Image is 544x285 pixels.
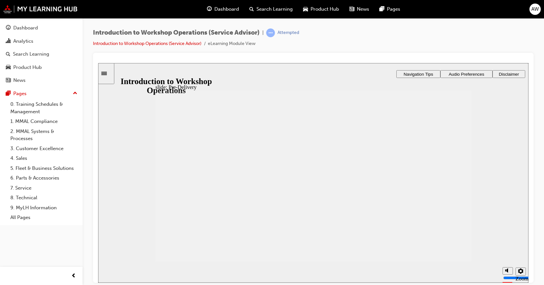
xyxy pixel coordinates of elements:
[3,21,80,88] button: DashboardAnalyticsSearch LearningProduct HubNews
[8,193,80,203] a: 8. Technical
[298,3,344,16] a: car-iconProduct Hub
[405,212,447,217] input: volume
[6,38,11,44] span: chart-icon
[13,77,26,84] div: News
[3,5,78,13] img: mmal
[6,91,11,97] span: pages-icon
[349,5,354,13] span: news-icon
[3,35,80,47] a: Analytics
[8,99,80,116] a: 0. Training Schedules & Management
[6,65,11,71] span: car-icon
[278,30,299,36] div: Attempted
[8,144,80,154] a: 3. Customer Excellence
[13,38,33,45] div: Analytics
[298,7,342,15] button: Navigation Tips
[13,64,42,71] div: Product Hub
[6,78,11,83] span: news-icon
[93,29,260,37] span: Introduction to Workshop Operations (Service Advisor)
[214,5,239,13] span: Dashboard
[13,90,27,97] div: Pages
[3,74,80,86] a: News
[8,126,80,144] a: 2. MMAL Systems & Processes
[8,183,80,193] a: 7. Service
[3,88,80,100] button: Pages
[401,9,421,14] span: Disclaimer
[71,272,76,280] span: prev-icon
[6,51,10,57] span: search-icon
[344,3,374,16] a: news-iconNews
[529,4,541,15] button: AW
[202,3,244,16] a: guage-iconDashboard
[401,199,427,220] div: misc controls
[417,213,430,232] label: Zoom to fit
[93,41,201,46] a: Introduction to Workshop Operations (Service Advisor)
[8,153,80,163] a: 4. Sales
[8,173,80,183] a: 6. Parts & Accessories
[13,24,38,32] div: Dashboard
[256,5,293,13] span: Search Learning
[8,213,80,223] a: All Pages
[207,5,212,13] span: guage-icon
[311,5,339,13] span: Product Hub
[303,5,308,13] span: car-icon
[351,9,386,14] span: Audio Preferences
[417,204,428,213] button: Settings
[3,22,80,34] a: Dashboard
[249,5,254,13] span: search-icon
[531,5,539,13] span: AW
[380,5,384,13] span: pages-icon
[357,5,369,13] span: News
[6,25,11,31] span: guage-icon
[266,28,275,37] span: learningRecordVerb_ATTEMPT-icon
[305,9,335,14] span: Navigation Tips
[73,89,77,98] span: up-icon
[262,29,264,37] span: |
[342,7,394,15] button: Audio Preferences
[244,3,298,16] a: search-iconSearch Learning
[404,204,415,212] button: Mute (Ctrl+Alt+M)
[13,50,49,58] div: Search Learning
[208,40,255,48] li: eLearning Module View
[3,61,80,73] a: Product Hub
[3,48,80,60] a: Search Learning
[394,7,427,15] button: Disclaimer
[8,116,80,126] a: 1. MMAL Compliance
[387,5,400,13] span: Pages
[8,163,80,173] a: 5. Fleet & Business Solutions
[374,3,405,16] a: pages-iconPages
[8,203,80,213] a: 9. MyLH Information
